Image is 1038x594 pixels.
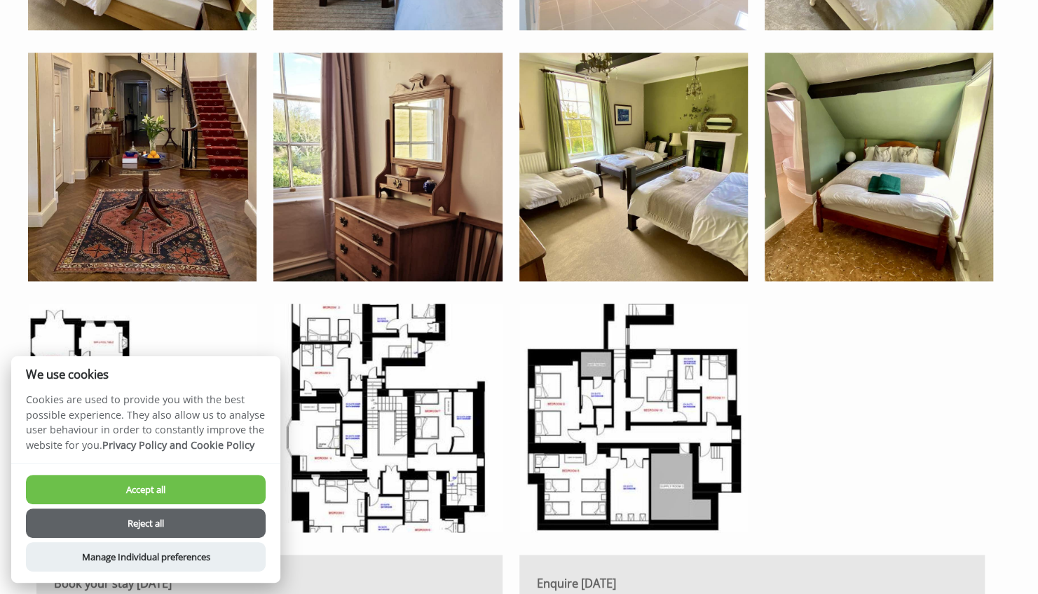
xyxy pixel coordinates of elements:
[102,438,254,452] a: Privacy Policy and Cookie Policy
[537,576,968,591] h3: Enquire [DATE]
[28,304,257,532] img: Ground Floor Plan Pencraig Court Nr. Ross-on-Wye Herefordshire www.bhhl.co.uk
[765,53,993,281] img: Beamed bedrooms with ensuite Pencraig Court Bedroom 11 Herefordshire www.bhhl.co.uk
[273,53,502,281] img: Traditional dresser with mirror bedroom furnishing Pencraig Court group holiday accommodation Wye...
[11,392,280,463] p: Cookies are used to provide you with the best possible experience. They also allow us to analyse ...
[11,367,280,381] h2: We use cookies
[54,576,485,591] h3: Book your stay [DATE]
[28,53,257,281] img: Sweeping staircase within the entrance hallway in Pencraig Court 18th Century Manor Wye Valley ww...
[519,304,748,532] img: 2nd Floor Plan Pencraig Court self catering accommodation Herefordshire www.bhhl.co.uk
[26,542,266,572] button: Manage Individual preferences
[273,304,502,532] img: 1st Floor Plan Pencraig Court wye Valley Herefordshire www.bhhl.co.uk
[26,475,266,504] button: Accept all
[519,53,748,281] img: Calming Colours family rooms Bedroom 5 Pencraig Court Holiday accommodation Ross-on-Wye Herefords...
[26,508,266,538] button: Reject all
